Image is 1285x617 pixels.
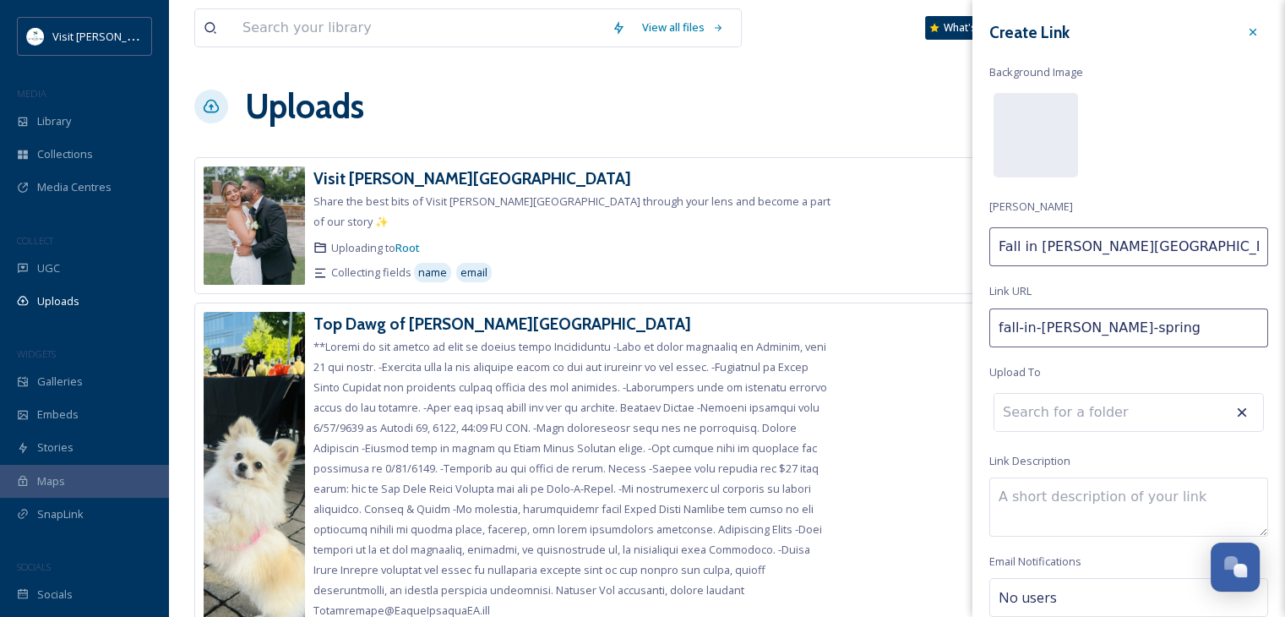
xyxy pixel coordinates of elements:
span: SOCIALS [17,560,51,573]
span: Visit [PERSON_NAME][GEOGRAPHIC_DATA] [52,28,267,44]
input: My Link [989,227,1268,266]
span: Collecting fields [331,265,411,281]
span: Socials [37,587,73,603]
a: Root [395,240,420,255]
h3: Visit [PERSON_NAME][GEOGRAPHIC_DATA] [313,168,631,188]
a: Uploads [245,81,364,132]
span: Collections [37,146,93,162]
span: No users [999,587,1057,608]
span: Maps [37,473,65,489]
input: Search for a folder [994,394,1180,431]
input: mylink [989,308,1268,347]
span: SnapLink [37,506,84,522]
span: Embeds [37,407,79,423]
img: 10719c7f-5f6d-4064-9813-497de40c6e49.jpg [204,167,305,285]
a: View all files [634,11,732,44]
a: What's New [925,16,1010,40]
span: Library [37,113,71,129]
span: Media Centres [37,179,112,195]
span: Galleries [37,374,83,390]
span: Upload To [989,364,1041,380]
span: name [418,265,447,281]
h3: Create Link [989,20,1070,45]
button: Open Chat [1211,543,1260,592]
span: Uploads [37,293,79,309]
span: Background Image [989,64,1083,80]
span: WIDGETS [17,347,56,360]
span: Link Description [989,453,1070,469]
h3: Top Dawg of [PERSON_NAME][GEOGRAPHIC_DATA] [313,314,691,334]
span: Uploading to [331,240,420,256]
span: Share the best bits of Visit [PERSON_NAME][GEOGRAPHIC_DATA] through your lens and become a part o... [313,194,830,229]
span: Link URL [989,283,1032,299]
a: Top Dawg of [PERSON_NAME][GEOGRAPHIC_DATA] [313,312,691,336]
input: Search your library [234,9,603,46]
span: UGC [37,260,60,276]
span: email [460,265,487,281]
span: COLLECT [17,234,53,247]
span: [PERSON_NAME] [989,199,1073,215]
a: Visit [PERSON_NAME][GEOGRAPHIC_DATA] [313,167,631,191]
span: MEDIA [17,87,46,100]
span: Email Notifications [989,554,1081,570]
span: Stories [37,440,74,456]
img: download%20%281%29.png [27,28,44,45]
